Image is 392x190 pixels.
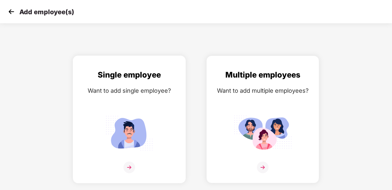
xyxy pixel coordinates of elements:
[213,69,312,81] div: Multiple employees
[123,162,135,173] img: svg+xml;base64,PHN2ZyB4bWxucz0iaHR0cDovL3d3dy53My5vcmcvMjAwMC9zdmciIHdpZHRoPSIzNiIgaGVpZ2h0PSIzNi...
[19,8,74,16] p: Add employee(s)
[100,113,158,153] img: svg+xml;base64,PHN2ZyB4bWxucz0iaHR0cDovL3d3dy53My5vcmcvMjAwMC9zdmciIGlkPSJTaW5nbGVfZW1wbG95ZWUiIH...
[80,69,179,81] div: Single employee
[257,162,269,173] img: svg+xml;base64,PHN2ZyB4bWxucz0iaHR0cDovL3d3dy53My5vcmcvMjAwMC9zdmciIHdpZHRoPSIzNiIgaGVpZ2h0PSIzNi...
[234,113,292,153] img: svg+xml;base64,PHN2ZyB4bWxucz0iaHR0cDovL3d3dy53My5vcmcvMjAwMC9zdmciIGlkPSJNdWx0aXBsZV9lbXBsb3llZS...
[213,86,312,95] div: Want to add multiple employees?
[6,7,16,16] img: svg+xml;base64,PHN2ZyB4bWxucz0iaHR0cDovL3d3dy53My5vcmcvMjAwMC9zdmciIHdpZHRoPSIzMCIgaGVpZ2h0PSIzMC...
[80,86,179,95] div: Want to add single employee?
